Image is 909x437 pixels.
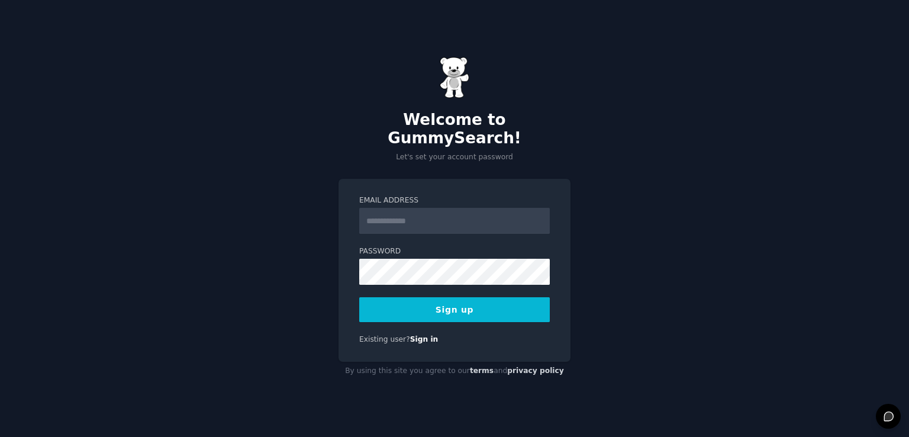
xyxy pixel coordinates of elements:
[339,152,570,163] p: Let's set your account password
[339,111,570,148] h2: Welcome to GummySearch!
[359,195,550,206] label: Email Address
[507,367,564,375] a: privacy policy
[470,367,494,375] a: terms
[339,362,570,381] div: By using this site you agree to our and
[359,246,550,257] label: Password
[410,335,439,343] a: Sign in
[440,57,469,98] img: Gummy Bear
[359,297,550,322] button: Sign up
[359,335,410,343] span: Existing user?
